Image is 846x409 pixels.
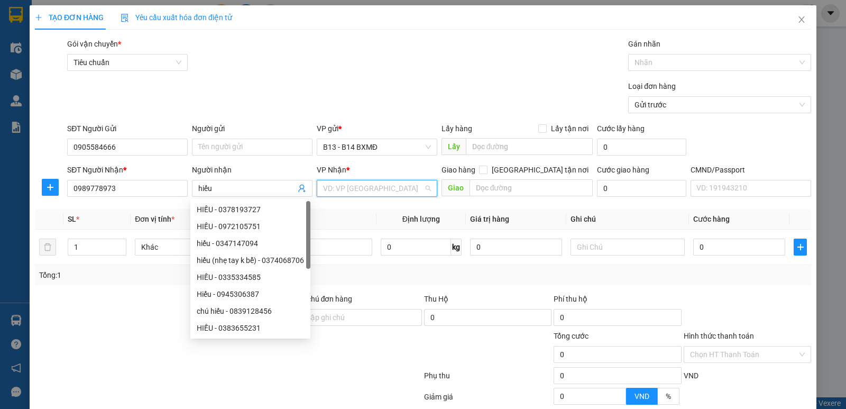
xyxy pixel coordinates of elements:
[554,332,588,340] span: Tổng cước
[597,139,686,156] input: Cước lấy hàng
[470,215,509,223] span: Giá trị hàng
[197,322,304,334] div: HIẾU - 0383655231
[121,13,232,22] span: Yêu cầu xuất hóa đơn điện tử
[787,5,816,35] button: Close
[42,179,59,196] button: plus
[190,201,310,218] div: HIẾU - 0378193727
[39,239,56,256] button: delete
[554,293,681,309] div: Phí thu hộ
[635,392,649,401] span: VND
[35,14,42,21] span: plus
[693,215,730,223] span: Cước hàng
[192,164,312,176] div: Người nhận
[442,124,472,133] span: Lấy hàng
[423,370,553,388] div: Phụ thu
[197,221,304,232] div: HIẾU - 0972105751
[39,269,327,281] div: Tổng: 1
[547,123,593,134] span: Lấy tận nơi
[794,243,806,251] span: plus
[197,204,304,215] div: HIẾU - 0378193727
[466,138,593,155] input: Dọc đường
[35,13,104,22] span: TẠO ĐƠN HÀNG
[488,164,593,176] span: [GEOGRAPHIC_DATA] tận nơi
[190,303,310,320] div: chú hiếu - 0839128456
[470,239,562,256] input: 0
[298,184,306,193] span: user-add
[424,295,448,303] span: Thu Hộ
[67,164,188,176] div: SĐT Người Nhận
[794,239,807,256] button: plus
[691,164,811,176] div: CMND/Passport
[42,183,58,192] span: plus
[597,180,686,197] input: Cước giao hàng
[442,138,466,155] span: Lấy
[73,54,181,70] span: Tiêu chuẩn
[192,123,312,134] div: Người gửi
[451,239,462,256] span: kg
[67,40,121,48] span: Gói vận chuyển
[317,166,346,174] span: VP Nhận
[197,305,304,317] div: chú hiếu - 0839128456
[36,63,123,71] strong: BIÊN NHẬN GỬI HÀNG HOÁ
[597,166,649,174] label: Cước giao hàng
[442,179,470,196] span: Giao
[141,239,243,255] span: Khác
[94,40,149,48] span: B131408250579
[121,14,129,22] img: icon
[442,166,475,174] span: Giao hàng
[81,74,98,89] span: Nơi nhận:
[190,320,310,337] div: HIẾU - 0383655231
[106,74,132,80] span: PV Đắk Mil
[190,252,310,269] div: hiếu (nhẹ tay k bể) - 0374068706
[190,269,310,286] div: HIẾU - 0335334585
[628,82,676,90] label: Loại đơn hàng
[197,271,304,283] div: HIẾU - 0335334585
[684,332,754,340] label: Hình thức thanh toán
[11,74,22,89] span: Nơi gửi:
[323,139,431,155] span: B13 - B14 BXMĐ
[597,124,645,133] label: Cước lấy hàng
[684,371,698,380] span: VND
[68,215,76,223] span: SL
[628,40,660,48] label: Gán nhãn
[197,288,304,300] div: Hiếu - 0945306387
[197,255,304,266] div: hiếu (nhẹ tay k bể) - 0374068706
[11,24,24,50] img: logo
[317,123,437,134] div: VP gửi
[566,209,689,230] th: Ghi chú
[67,123,188,134] div: SĐT Người Gửi
[27,17,86,57] strong: CÔNG TY TNHH [GEOGRAPHIC_DATA] 214 QL13 - P.26 - Q.BÌNH THẠNH - TP HCM 1900888606
[190,218,310,235] div: HIẾU - 0972105751
[571,239,685,256] input: Ghi Chú
[135,215,174,223] span: Đơn vị tính
[470,179,593,196] input: Dọc đường
[666,392,671,401] span: %
[190,235,310,252] div: hiếu - 0347147094
[190,286,310,303] div: Hiếu - 0945306387
[100,48,149,56] span: 15:35:09 [DATE]
[197,238,304,249] div: hiếu - 0347147094
[635,97,805,113] span: Gửi trước
[797,15,806,24] span: close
